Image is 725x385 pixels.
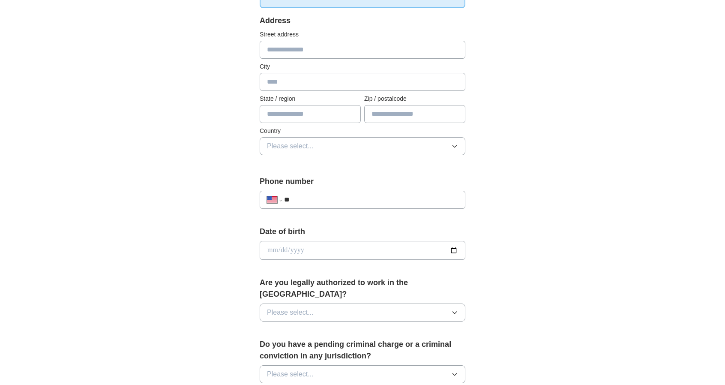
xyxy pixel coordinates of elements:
div: Address [260,15,465,27]
label: City [260,62,465,71]
span: Please select... [267,307,314,318]
span: Please select... [267,369,314,379]
label: Do you have a pending criminal charge or a criminal conviction in any jurisdiction? [260,339,465,362]
button: Please select... [260,365,465,383]
label: Phone number [260,176,465,187]
label: State / region [260,94,361,103]
label: Date of birth [260,226,465,238]
span: Please select... [267,141,314,151]
button: Please select... [260,137,465,155]
label: Street address [260,30,465,39]
button: Please select... [260,304,465,322]
label: Country [260,126,465,135]
label: Zip / postalcode [364,94,465,103]
label: Are you legally authorized to work in the [GEOGRAPHIC_DATA]? [260,277,465,300]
